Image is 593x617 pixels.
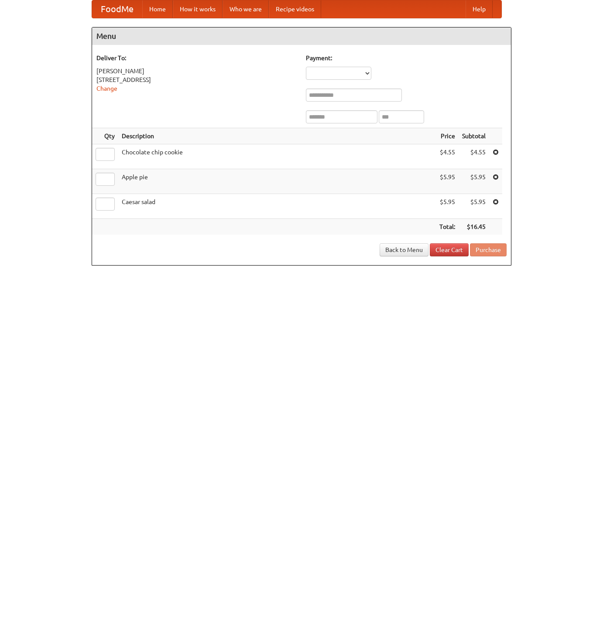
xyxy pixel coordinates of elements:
[380,243,428,256] a: Back to Menu
[118,144,436,169] td: Chocolate chip cookie
[466,0,493,18] a: Help
[142,0,173,18] a: Home
[459,194,489,219] td: $5.95
[459,219,489,235] th: $16.45
[92,27,511,45] h4: Menu
[306,54,507,62] h5: Payment:
[459,144,489,169] td: $4.55
[436,169,459,194] td: $5.95
[96,67,297,75] div: [PERSON_NAME]
[269,0,321,18] a: Recipe videos
[118,169,436,194] td: Apple pie
[96,85,117,92] a: Change
[470,243,507,256] button: Purchase
[96,75,297,84] div: [STREET_ADDRESS]
[223,0,269,18] a: Who we are
[459,128,489,144] th: Subtotal
[173,0,223,18] a: How it works
[118,194,436,219] td: Caesar salad
[436,194,459,219] td: $5.95
[96,54,297,62] h5: Deliver To:
[436,219,459,235] th: Total:
[430,243,469,256] a: Clear Cart
[436,128,459,144] th: Price
[459,169,489,194] td: $5.95
[436,144,459,169] td: $4.55
[118,128,436,144] th: Description
[92,128,118,144] th: Qty
[92,0,142,18] a: FoodMe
